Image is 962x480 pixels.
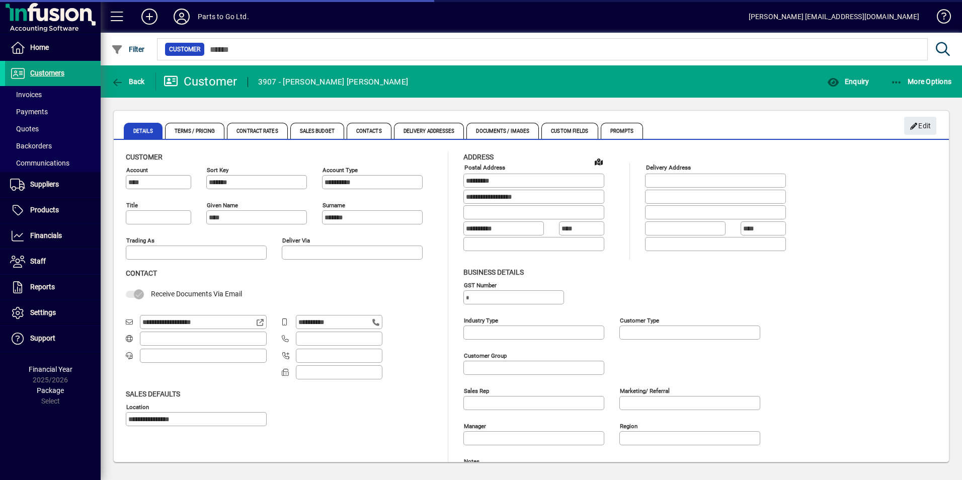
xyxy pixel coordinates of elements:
mat-label: Customer type [620,316,659,324]
mat-label: Account Type [323,167,358,174]
a: Communications [5,154,101,172]
mat-label: Title [126,202,138,209]
mat-label: Location [126,403,149,410]
button: Filter [109,40,147,58]
span: Filter [111,45,145,53]
span: Delivery Addresses [394,123,464,139]
span: Staff [30,257,46,265]
mat-label: Manager [464,422,486,429]
a: Quotes [5,120,101,137]
a: Knowledge Base [929,2,949,35]
div: 3907 - [PERSON_NAME] [PERSON_NAME] [258,74,409,90]
mat-label: Given name [207,202,238,209]
span: Package [37,386,64,394]
span: Sales Budget [290,123,344,139]
span: Contacts [347,123,391,139]
div: Parts to Go Ltd. [198,9,249,25]
app-page-header-button: Back [101,72,156,91]
a: Financials [5,223,101,249]
span: Backorders [10,142,52,150]
mat-label: Notes [464,457,479,464]
mat-label: Customer group [464,352,507,359]
button: Add [133,8,166,26]
span: Quotes [10,125,39,133]
button: More Options [888,72,954,91]
div: [PERSON_NAME] [EMAIL_ADDRESS][DOMAIN_NAME] [749,9,919,25]
button: Back [109,72,147,91]
span: Edit [910,118,931,134]
a: Staff [5,249,101,274]
a: Home [5,35,101,60]
span: Settings [30,308,56,316]
span: Reports [30,283,55,291]
span: Prompts [601,123,644,139]
span: Home [30,43,49,51]
span: Address [463,153,494,161]
a: Products [5,198,101,223]
span: Contact [126,269,157,277]
span: Customer [126,153,163,161]
mat-label: Industry type [464,316,498,324]
mat-label: Trading as [126,237,154,244]
a: Suppliers [5,172,101,197]
button: Profile [166,8,198,26]
span: Contract Rates [227,123,287,139]
span: Financial Year [29,365,72,373]
span: Receive Documents Via Email [151,290,242,298]
a: Support [5,326,101,351]
mat-label: Marketing/ Referral [620,387,670,394]
mat-label: Sort key [207,167,228,174]
span: Suppliers [30,180,59,188]
span: More Options [891,77,952,86]
mat-label: Account [126,167,148,174]
a: Backorders [5,137,101,154]
mat-label: Region [620,422,637,429]
span: Payments [10,108,48,116]
span: Support [30,334,55,342]
button: Enquiry [825,72,871,91]
button: Edit [904,117,936,135]
mat-label: GST Number [464,281,497,288]
div: Customer [164,73,237,90]
a: Invoices [5,86,101,103]
a: Payments [5,103,101,120]
a: View on map [591,153,607,170]
span: Terms / Pricing [165,123,225,139]
span: Back [111,77,145,86]
span: Invoices [10,91,42,99]
a: Settings [5,300,101,326]
mat-label: Deliver via [282,237,310,244]
span: Documents / Images [466,123,539,139]
span: Customers [30,69,64,77]
span: Business details [463,268,524,276]
span: Sales defaults [126,390,180,398]
span: Enquiry [827,77,869,86]
span: Financials [30,231,62,239]
span: Details [124,123,163,139]
span: Custom Fields [541,123,598,139]
span: Customer [169,44,200,54]
span: Products [30,206,59,214]
mat-label: Sales rep [464,387,489,394]
span: Communications [10,159,69,167]
a: Reports [5,275,101,300]
mat-label: Surname [323,202,345,209]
